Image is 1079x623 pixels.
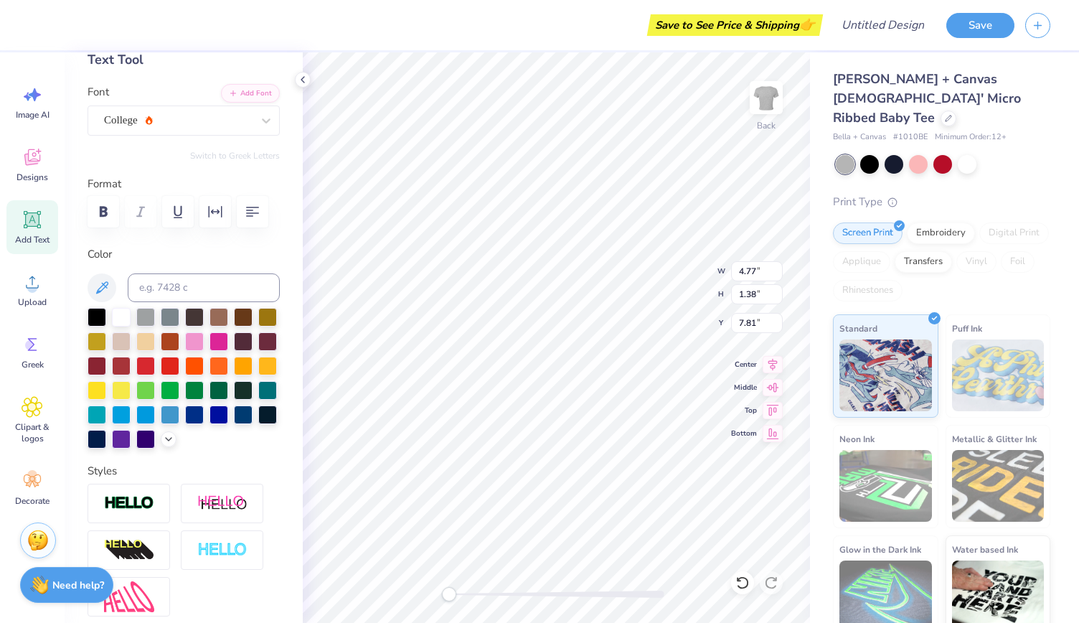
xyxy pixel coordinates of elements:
span: Greek [22,359,44,370]
img: Standard [839,339,932,411]
div: Applique [833,251,890,273]
div: Print Type [833,194,1050,210]
label: Styles [88,463,117,479]
span: Center [731,359,757,370]
span: Water based Ink [952,542,1018,557]
div: Digital Print [979,222,1049,244]
img: Neon Ink [839,450,932,522]
div: Accessibility label [442,587,456,601]
span: Clipart & logos [9,421,56,444]
img: Metallic & Glitter Ink [952,450,1045,522]
span: Bottom [731,428,757,439]
button: Switch to Greek Letters [190,150,280,161]
img: Free Distort [104,581,154,612]
div: Transfers [895,251,952,273]
div: Back [757,119,776,132]
label: Color [88,246,280,263]
span: Minimum Order: 12 + [935,131,1007,144]
span: Middle [731,382,757,393]
span: Bella + Canvas [833,131,886,144]
img: Back [752,83,781,112]
span: Metallic & Glitter Ink [952,431,1037,446]
span: Top [731,405,757,416]
span: Neon Ink [839,431,875,446]
strong: Need help? [52,578,104,592]
img: Puff Ink [952,339,1045,411]
span: Image AI [16,109,50,121]
span: Decorate [15,495,50,507]
label: Font [88,84,109,100]
span: Upload [18,296,47,308]
input: Untitled Design [830,11,936,39]
img: Shadow [197,495,248,512]
input: e.g. 7428 c [128,273,280,302]
span: Glow in the Dark Ink [839,542,921,557]
span: # 1010BE [893,131,928,144]
span: Puff Ink [952,321,982,336]
img: Stroke [104,495,154,512]
div: Screen Print [833,222,903,244]
div: Vinyl [956,251,996,273]
img: 3D Illusion [104,539,154,562]
span: Standard [839,321,877,336]
div: Rhinestones [833,280,903,301]
img: Negative Space [197,542,248,558]
div: Embroidery [907,222,975,244]
div: Save to See Price & Shipping [651,14,819,36]
div: Text Tool [88,50,280,70]
div: Foil [1001,251,1035,273]
button: Add Font [221,84,280,103]
label: Format [88,176,280,192]
span: Add Text [15,234,50,245]
span: [PERSON_NAME] + Canvas [DEMOGRAPHIC_DATA]' Micro Ribbed Baby Tee [833,70,1021,126]
span: Designs [17,172,48,183]
span: 👉 [799,16,815,33]
button: Save [946,13,1014,38]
